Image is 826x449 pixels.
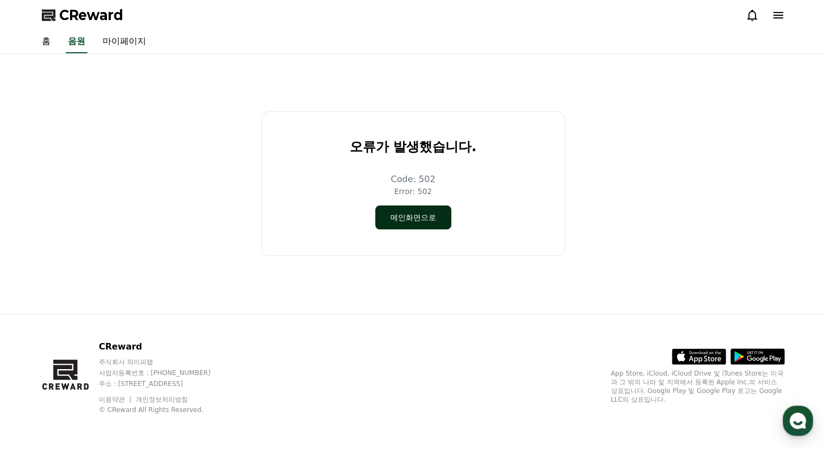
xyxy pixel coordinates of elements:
p: CReward [99,340,231,353]
p: 사업자등록번호 : [PHONE_NUMBER] [99,369,231,377]
a: 홈 [33,30,59,53]
span: 홈 [34,361,41,370]
button: 메인화면으로 [375,205,451,229]
p: 주소 : [STREET_ADDRESS] [99,379,231,388]
a: 마이페이지 [94,30,155,53]
p: Error: 502 [394,186,432,197]
span: CReward [59,7,123,24]
a: 음원 [66,30,87,53]
span: 설정 [168,361,181,370]
a: 대화 [72,345,140,372]
p: 주식회사 와이피랩 [99,358,231,366]
a: 홈 [3,345,72,372]
a: 개인정보처리방침 [136,396,188,403]
a: 이용약관 [99,396,133,403]
a: 설정 [140,345,209,372]
span: 대화 [99,361,112,370]
p: App Store, iCloud, iCloud Drive 및 iTunes Store는 미국과 그 밖의 나라 및 지역에서 등록된 Apple Inc.의 서비스 상표입니다. Goo... [611,369,785,404]
p: Code: 502 [391,173,436,186]
a: CReward [42,7,123,24]
p: 오류가 발생했습니다. [350,138,476,155]
p: © CReward All Rights Reserved. [99,406,231,414]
